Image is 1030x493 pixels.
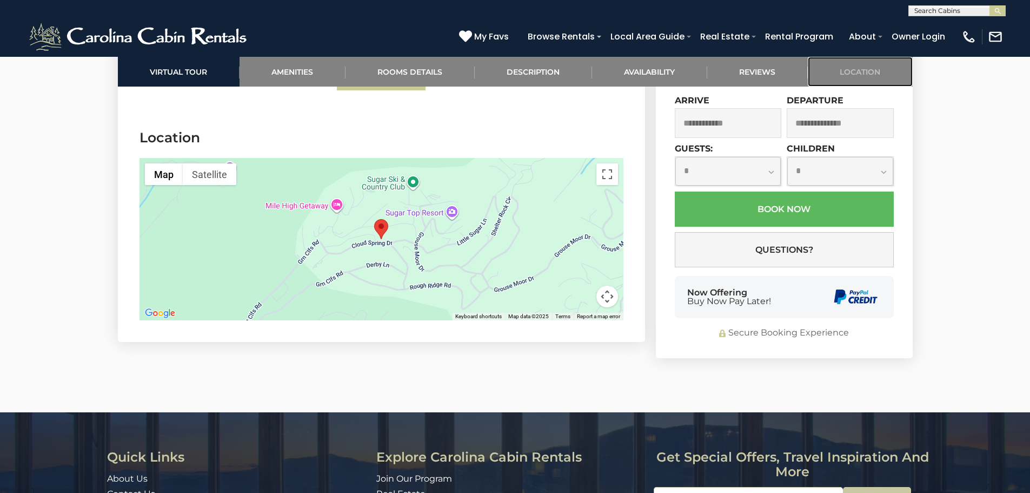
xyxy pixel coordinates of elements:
[455,313,502,320] button: Keyboard shortcuts
[654,450,931,479] h3: Get special offers, travel inspiration and more
[107,474,148,484] a: About Us
[675,232,894,267] button: Questions?
[592,57,707,87] a: Availability
[675,143,713,154] label: Guests:
[808,57,913,87] a: Location
[675,192,894,227] button: Book Now
[886,27,951,46] a: Owner Login
[139,128,623,147] h3: Location
[508,313,549,319] span: Map data ©2025
[596,163,618,185] button: Toggle fullscreen view
[988,29,1003,44] img: mail-regular-white.png
[27,21,251,53] img: White-1-2.png
[787,143,835,154] label: Children
[142,306,178,320] a: Open this area in Google Maps (opens a new window)
[142,306,178,320] img: Google
[596,286,618,307] button: Map camera controls
[183,163,236,185] button: Show satellite imagery
[577,313,620,319] a: Report a map error
[675,327,894,339] div: Secure Booking Experience
[760,27,839,46] a: Rental Program
[145,163,183,185] button: Show street map
[474,30,509,43] span: My Favs
[687,297,771,306] span: Buy Now Pay Later!
[787,95,843,106] label: Departure
[240,57,345,87] a: Amenities
[118,57,240,87] a: Virtual Tour
[345,57,475,87] a: Rooms Details
[374,219,388,239] div: The Bear At Sugar Mountain
[107,450,368,464] h3: Quick Links
[522,27,600,46] a: Browse Rentals
[687,288,771,306] div: Now Offering
[376,474,452,484] a: Join Our Program
[555,313,570,319] a: Terms (opens in new tab)
[843,27,881,46] a: About
[961,29,976,44] img: phone-regular-white.png
[376,450,646,464] h3: Explore Carolina Cabin Rentals
[605,27,690,46] a: Local Area Guide
[475,57,592,87] a: Description
[675,95,709,106] label: Arrive
[695,27,755,46] a: Real Estate
[707,57,808,87] a: Reviews
[459,30,511,44] a: My Favs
